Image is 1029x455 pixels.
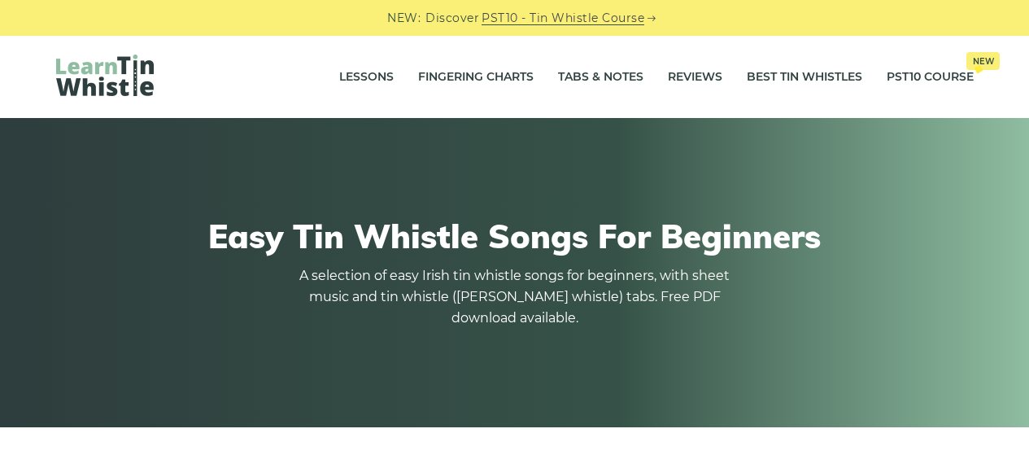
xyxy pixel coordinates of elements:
[56,55,154,96] img: LearnTinWhistle.com
[558,57,643,98] a: Tabs & Notes
[966,52,1000,70] span: New
[418,57,534,98] a: Fingering Charts
[747,57,862,98] a: Best Tin Whistles
[295,265,735,329] p: A selection of easy Irish tin whistle songs for beginners, with sheet music and tin whistle ([PER...
[887,57,974,98] a: PST10 CourseNew
[339,57,394,98] a: Lessons
[668,57,722,98] a: Reviews
[56,217,974,256] h1: Easy Tin Whistle Songs For Beginners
